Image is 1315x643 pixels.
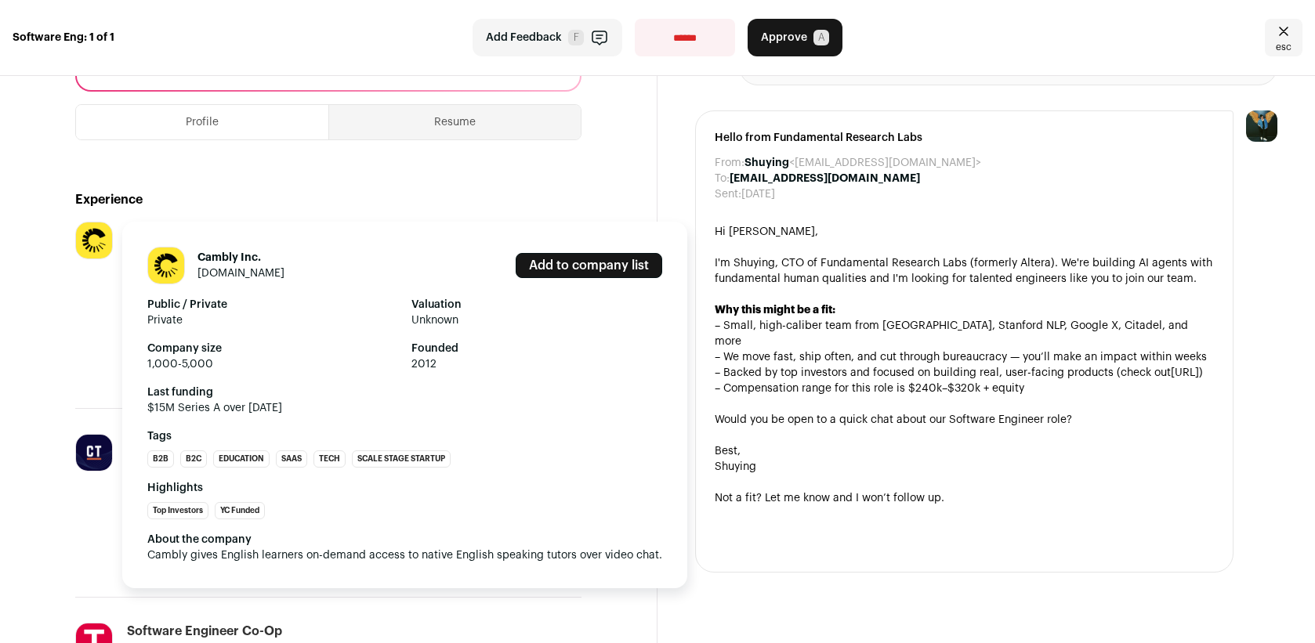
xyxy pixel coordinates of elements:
li: Education [213,450,270,468]
span: Add Feedback [486,30,562,45]
li: SaaS [276,450,307,468]
div: Shuying [715,459,1214,475]
strong: Highlights [147,480,662,496]
a: Close [1265,19,1302,56]
h2: Experience [75,190,581,209]
strong: Company size [147,341,399,356]
li: B2C [180,450,207,468]
img: 080002e8daef1bd4034f4e66b2d2ed9f84b48653f4e660d2b98a65d4b8823afb.jpg [148,247,184,284]
span: Hello from Fundamental Research Labs [715,130,1214,146]
strong: Valuation [411,297,663,312]
li: YC Funded [215,502,265,519]
dt: To: [715,171,730,186]
div: Hi [PERSON_NAME], [715,224,1214,240]
div: Would you be open to a quick chat about our Software Engineer role? [715,412,1214,428]
strong: Tags [147,428,662,444]
dd: [DATE] [741,186,775,202]
li: Tech [313,450,346,468]
div: Not a fit? Let me know and I won’t follow up. [715,490,1214,506]
span: Cambly gives English learners on-demand access to native English speaking tutors over video chat. [147,550,662,561]
li: Scale Stage Startup [352,450,451,468]
dt: Sent: [715,186,741,202]
dt: From: [715,155,744,171]
div: – Compensation range for this role is $240k–$320k + equity [715,381,1214,396]
button: Profile [76,105,328,139]
strong: Last funding [147,385,662,400]
img: f33d5a24ace0a1e06b2e39f01d3b76ca2f59c7a3e4bfc4baa591017b53690057.jpg [76,435,112,471]
span: Unknown [411,312,663,328]
li: Top Investors [147,502,208,519]
strong: Software Eng: 1 of 1 [13,30,114,45]
span: F [568,30,584,45]
a: [URL] [1171,367,1199,378]
span: 2012 [411,356,663,372]
div: – We move fast, ship often, and cut through bureaucracy — you’ll make an impact within weeks [715,349,1214,365]
a: Add to company list [516,253,662,278]
dd: <[EMAIL_ADDRESS][DOMAIN_NAME]> [744,155,981,171]
span: Approve [761,30,807,45]
img: 080002e8daef1bd4034f4e66b2d2ed9f84b48653f4e660d2b98a65d4b8823afb.jpg [76,222,112,258]
button: Resume [329,105,581,139]
div: Best, [715,443,1214,459]
span: Private [147,312,399,328]
a: [DOMAIN_NAME] [197,268,284,279]
div: – Small, high-caliber team from [GEOGRAPHIC_DATA], Stanford NLP, Google X, Citadel, and more [715,318,1214,349]
div: I'm Shuying, CTO of Fundamental Research Labs (formerly Altera). We're building AI agents with fu... [715,255,1214,287]
b: Shuying [744,157,789,168]
li: B2B [147,450,174,468]
h1: Cambly Inc. [197,250,284,266]
div: – Backed by top investors and focused on building real, user-facing products (check out ) [715,365,1214,381]
b: [EMAIL_ADDRESS][DOMAIN_NAME] [730,173,920,184]
button: Add Feedback F [473,19,622,56]
img: 12031951-medium_jpg [1246,110,1277,142]
div: Software Engineer Co-op [127,623,282,640]
span: A [813,30,829,45]
span: esc [1276,41,1291,53]
div: About the company [147,532,662,547]
strong: Founded [411,341,663,356]
strong: Public / Private [147,297,399,312]
span: 1,000-5,000 [147,356,399,372]
button: Approve A [748,19,842,56]
span: $15M Series A over [DATE] [147,400,662,416]
strong: Why this might be a fit: [715,305,835,316]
